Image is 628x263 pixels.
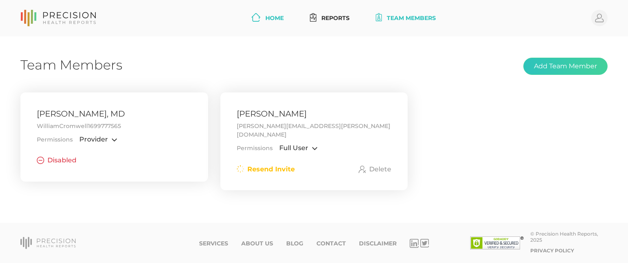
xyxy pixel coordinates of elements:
h4: [PERSON_NAME] [237,109,392,119]
a: Blog [286,240,303,247]
img: SSL site seal - click to verify [470,236,524,250]
span: Provider [79,135,108,144]
div: [PERSON_NAME][EMAIL_ADDRESS][PERSON_NAME][DOMAIN_NAME] [237,122,392,139]
a: Disclaimer [359,240,397,247]
span: Permissions [37,135,73,144]
button: Add Team Member [523,58,608,75]
h1: Team Members [20,57,122,73]
div: WilliamCromwell1699777565 [37,122,192,130]
span: Full User [279,144,308,152]
div: Search for option [79,135,117,144]
a: Team Members [372,11,440,26]
a: About Us [241,240,273,247]
a: Home [248,11,287,26]
a: Privacy Policy [530,247,574,254]
div: © Precision Health Reports, 2025 [530,231,608,243]
div: Search for option [279,144,318,152]
a: Reports [307,11,353,26]
a: Services [199,240,228,247]
button: Delete [359,165,391,173]
h4: [PERSON_NAME], MD [37,109,192,119]
span: Permissions [237,144,273,153]
div: Disabled [37,155,76,165]
a: Contact [316,240,346,247]
button: Resend Invite [237,165,295,173]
